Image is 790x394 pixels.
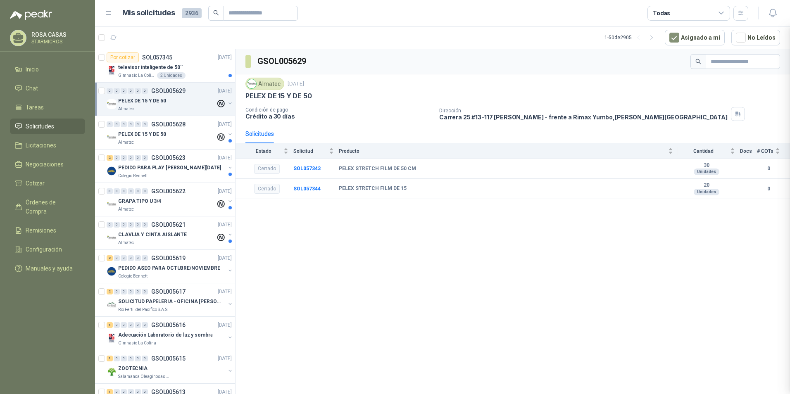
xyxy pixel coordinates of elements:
[10,81,85,96] a: Chat
[653,9,670,18] div: Todas
[26,264,73,273] span: Manuales y ayuda
[31,39,83,44] p: STARMICROS
[10,223,85,238] a: Remisiones
[182,8,202,18] span: 2936
[26,141,56,150] span: Licitaciones
[10,195,85,219] a: Órdenes de Compra
[10,242,85,257] a: Configuración
[31,32,83,38] p: ROSA CASAS
[26,122,54,131] span: Solicitudes
[26,179,45,188] span: Cotizar
[10,100,85,115] a: Tareas
[26,245,62,254] span: Configuración
[10,10,52,20] img: Logo peakr
[26,65,39,74] span: Inicio
[10,119,85,134] a: Solicitudes
[26,226,56,235] span: Remisiones
[10,157,85,172] a: Negociaciones
[10,261,85,276] a: Manuales y ayuda
[122,7,175,19] h1: Mis solicitudes
[26,198,77,216] span: Órdenes de Compra
[10,138,85,153] a: Licitaciones
[26,103,44,112] span: Tareas
[26,160,64,169] span: Negociaciones
[213,10,219,16] span: search
[10,176,85,191] a: Cotizar
[26,84,38,93] span: Chat
[10,62,85,77] a: Inicio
